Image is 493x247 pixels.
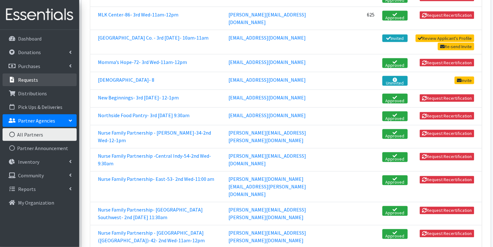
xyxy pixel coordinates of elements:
a: Re-send Invite [438,43,474,50]
a: Nurse Family Partnership - [PERSON_NAME]-34-2nd Wed-12-1pm [98,130,211,144]
a: Invited [382,35,408,42]
a: Donations [3,46,77,59]
a: Approved [382,94,408,104]
a: [EMAIL_ADDRESS][DOMAIN_NAME] [229,77,306,83]
a: Momma’s Hope-72- 3rd Wed-11am-12pm [98,59,187,65]
a: [PERSON_NAME][EMAIL_ADDRESS][DOMAIN_NAME] [229,153,306,167]
a: Dashboard [3,32,77,45]
a: Distributions [3,87,77,100]
a: Approved [382,229,408,239]
p: Community [18,172,44,179]
a: [PERSON_NAME][DOMAIN_NAME][EMAIL_ADDRESS][PERSON_NAME][DOMAIN_NAME] [229,176,306,198]
a: MLK Center-86- 3rd Wed-11am-12pm [98,11,178,18]
a: My Organization [3,196,77,209]
a: Approved [382,58,408,68]
a: [DEMOGRAPHIC_DATA]- 8 [98,77,154,83]
a: Reports [3,183,77,195]
a: Partner Announcement [3,142,77,155]
a: Pick Ups & Deliveries [3,101,77,113]
a: Purchases [3,60,77,73]
a: New Beginnings- 3rd [DATE]- 12-1pm [98,94,179,101]
a: [PERSON_NAME][EMAIL_ADDRESS][PERSON_NAME][DOMAIN_NAME] [229,207,306,221]
a: [GEOGRAPHIC_DATA] Co. - 3rd [DATE]- 10am-11am [98,35,208,41]
p: Dashboard [18,35,42,42]
a: Approved [382,152,408,162]
p: Pick Ups & Deliveries [18,104,63,110]
p: Inventory [18,159,39,165]
button: Request Recertification [420,176,474,184]
button: Request Recertification [420,11,474,19]
a: Review Applicant's Profile [416,35,474,42]
td: 625 [356,7,379,30]
a: Nurse Family Partnership - [GEOGRAPHIC_DATA] ([GEOGRAPHIC_DATA])-42- 2nd Wed-11am-12pm [98,230,205,244]
a: All Partners [3,128,77,141]
img: HumanEssentials [3,4,77,25]
a: [EMAIL_ADDRESS][DOMAIN_NAME] [229,59,306,65]
a: [PERSON_NAME][EMAIL_ADDRESS][PERSON_NAME][DOMAIN_NAME] [229,130,306,144]
p: Purchases [18,63,40,69]
p: Donations [18,49,41,55]
a: Approved [382,206,408,216]
p: My Organization [18,199,54,206]
a: Approved [382,11,408,21]
a: Inventory [3,155,77,168]
a: [EMAIL_ADDRESS][DOMAIN_NAME] [229,94,306,101]
a: [EMAIL_ADDRESS][DOMAIN_NAME] [229,112,306,118]
a: Invite [455,77,474,84]
button: Request Recertification [420,153,474,161]
a: Requests [3,73,77,86]
a: Approved [382,129,408,139]
p: Reports [18,186,36,192]
button: Request Recertification [420,112,474,120]
button: Request Recertification [420,207,474,214]
a: Approved [382,175,408,185]
a: Northside Food Pantry- 3rd [DATE] 9:30am [98,112,189,118]
p: Requests [18,77,38,83]
a: Nurse Family Partnership -Central Indy-54-2nd Wed-9:30am [98,153,211,167]
a: Community [3,169,77,182]
a: Approved [382,111,408,121]
a: Nurse Family Partnership- East-53- 2nd Wed-11:00 am [98,176,214,182]
p: Partner Agencies [18,117,55,124]
button: Request Recertification [420,94,474,102]
a: Partner Agencies [3,114,77,127]
a: [EMAIL_ADDRESS][DOMAIN_NAME] [229,35,306,41]
button: Request Recertification [420,230,474,237]
a: [PERSON_NAME][EMAIL_ADDRESS][DOMAIN_NAME] [229,11,306,25]
button: Request Recertification [420,59,474,66]
button: Request Recertification [420,130,474,137]
a: [PERSON_NAME][EMAIL_ADDRESS][PERSON_NAME][DOMAIN_NAME] [229,230,306,244]
a: Nurse Family Partnership- [GEOGRAPHIC_DATA] Southwest- 2nd [DATE] 11:30am [98,207,203,221]
a: Uninvited [382,76,408,86]
p: Distributions [18,90,47,97]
